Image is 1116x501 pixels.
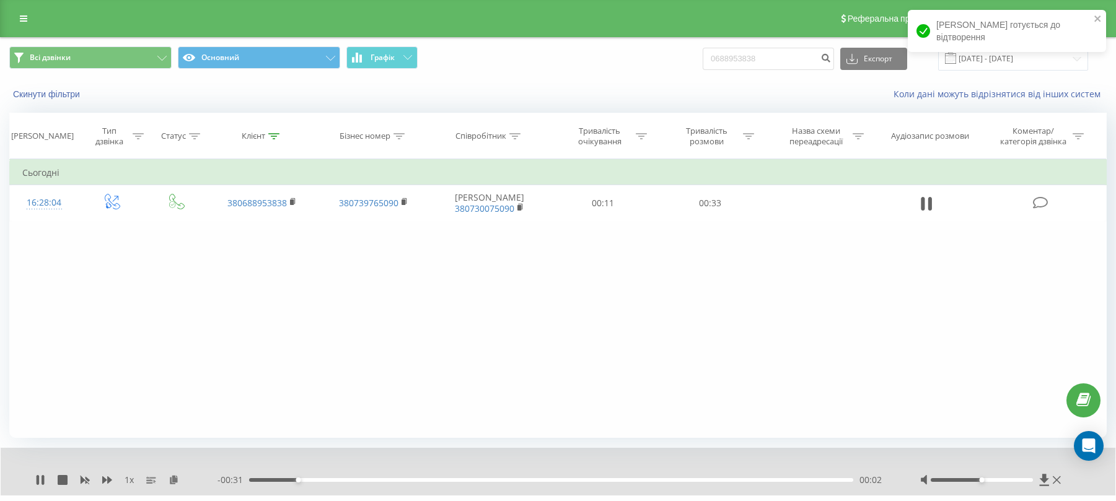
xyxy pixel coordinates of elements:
a: 380730075090 [455,203,514,214]
span: 00:02 [859,474,882,486]
button: Основний [178,46,340,69]
a: Коли дані можуть відрізнятися вiд інших систем [894,88,1107,100]
div: Тривалість розмови [674,126,740,147]
div: Коментар/категорія дзвінка [997,126,1070,147]
div: Accessibility label [296,477,301,482]
div: Тип дзвінка [89,126,130,147]
div: Співробітник [455,131,506,142]
div: Бізнес номер [340,131,390,142]
div: Клієнт [242,131,265,142]
span: Реферальна програма [848,14,939,24]
div: Назва схеми переадресації [783,126,850,147]
div: Тривалість очікування [566,126,633,147]
button: Всі дзвінки [9,46,172,69]
div: Open Intercom Messenger [1074,431,1104,461]
td: Сьогодні [10,160,1107,185]
span: Всі дзвінки [30,53,71,63]
div: [PERSON_NAME] [11,131,74,142]
input: Пошук за номером [703,48,834,70]
td: 00:33 [656,185,763,221]
span: 1 x [125,474,134,486]
button: Графік [346,46,418,69]
span: - 00:31 [217,474,249,486]
button: Експорт [840,48,907,70]
button: close [1094,14,1102,25]
a: 380739765090 [339,197,398,209]
div: Accessibility label [980,477,985,482]
a: 380688953838 [227,197,287,209]
td: [PERSON_NAME] [429,185,550,221]
div: Статус [161,131,186,142]
button: Скинути фільтри [9,89,86,100]
div: 16:28:04 [22,191,66,215]
div: Аудіозапис розмови [891,131,969,142]
td: 00:11 [549,185,656,221]
div: [PERSON_NAME] готується до відтворення [908,10,1106,52]
span: Графік [371,53,395,62]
